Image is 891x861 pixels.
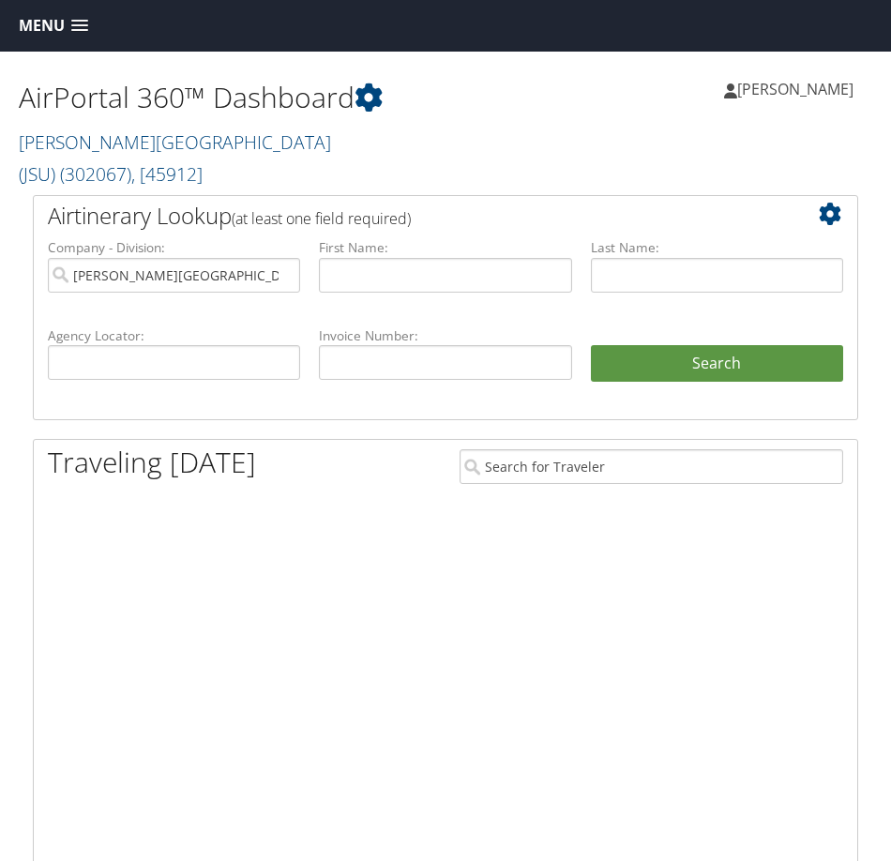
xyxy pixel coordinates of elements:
[60,161,131,187] span: ( 302067 )
[48,238,300,257] label: Company - Division:
[19,78,445,117] h1: AirPortal 360™ Dashboard
[460,449,843,484] input: Search for Traveler
[724,61,872,117] a: [PERSON_NAME]
[19,17,65,35] span: Menu
[319,238,571,257] label: First Name:
[232,208,411,229] span: (at least one field required)
[737,79,853,99] span: [PERSON_NAME]
[19,129,331,187] a: [PERSON_NAME][GEOGRAPHIC_DATA] (JSU)
[319,326,571,345] label: Invoice Number:
[48,326,300,345] label: Agency Locator:
[48,200,775,232] h2: Airtinerary Lookup
[131,161,203,187] span: , [ 45912 ]
[48,443,256,482] h1: Traveling [DATE]
[591,345,843,383] button: Search
[591,238,843,257] label: Last Name:
[9,10,98,41] a: Menu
